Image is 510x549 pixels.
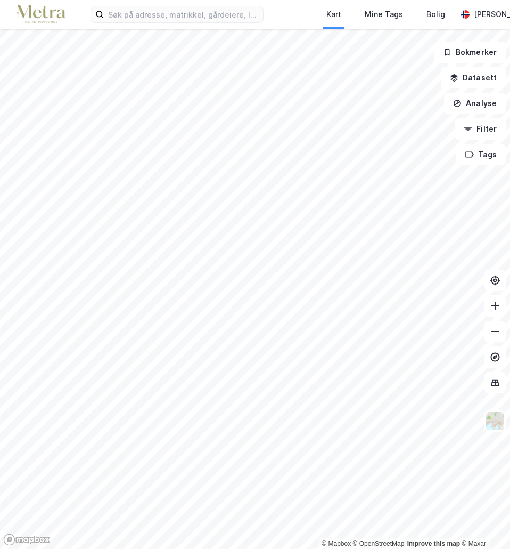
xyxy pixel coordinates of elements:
a: Mapbox homepage [3,534,50,546]
button: Datasett [441,67,506,88]
button: Bokmerker [434,42,506,63]
a: Improve this map [407,540,460,547]
button: Filter [455,118,506,140]
button: Tags [456,144,506,165]
iframe: Chat Widget [457,498,510,549]
div: Bolig [426,8,445,21]
img: Z [485,411,505,431]
input: Søk på adresse, matrikkel, gårdeiere, leietakere eller personer [104,6,263,22]
button: Analyse [444,93,506,114]
img: metra-logo.256734c3b2bbffee19d4.png [17,5,65,24]
div: Kontrollprogram for chat [457,498,510,549]
a: Mapbox [322,540,351,547]
div: Kart [326,8,341,21]
div: Mine Tags [365,8,403,21]
a: OpenStreetMap [353,540,405,547]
